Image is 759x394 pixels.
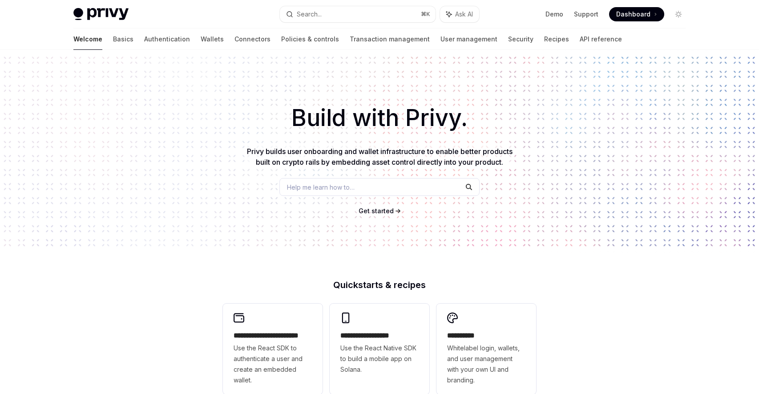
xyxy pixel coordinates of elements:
[609,7,664,21] a: Dashboard
[234,28,270,50] a: Connectors
[545,10,563,19] a: Demo
[287,183,355,192] span: Help me learn how to…
[73,8,129,20] img: light logo
[455,10,473,19] span: Ask AI
[14,101,745,135] h1: Build with Privy.
[144,28,190,50] a: Authentication
[340,343,419,375] span: Use the React Native SDK to build a mobile app on Solana.
[73,28,102,50] a: Welcome
[440,6,479,22] button: Ask AI
[359,207,394,215] a: Get started
[280,6,436,22] button: Search...⌘K
[580,28,622,50] a: API reference
[297,9,322,20] div: Search...
[359,207,394,215] span: Get started
[447,343,525,386] span: Whitelabel login, wallets, and user management with your own UI and branding.
[440,28,497,50] a: User management
[616,10,650,19] span: Dashboard
[247,147,513,167] span: Privy builds user onboarding and wallet infrastructure to enable better products built on crypto ...
[234,343,312,386] span: Use the React SDK to authenticate a user and create an embedded wallet.
[671,7,686,21] button: Toggle dark mode
[574,10,598,19] a: Support
[350,28,430,50] a: Transaction management
[223,280,536,289] h2: Quickstarts & recipes
[281,28,339,50] a: Policies & controls
[421,11,430,18] span: ⌘ K
[201,28,224,50] a: Wallets
[113,28,133,50] a: Basics
[544,28,569,50] a: Recipes
[508,28,533,50] a: Security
